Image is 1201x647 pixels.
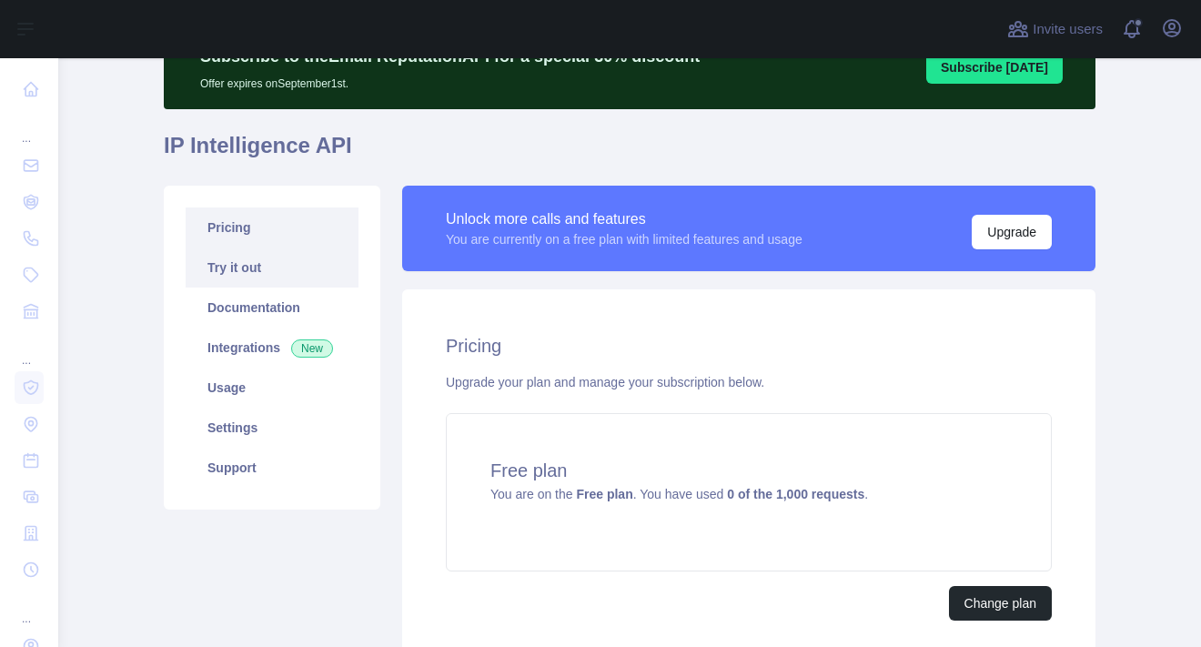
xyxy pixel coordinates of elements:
[164,131,1095,175] h1: IP Intelligence API
[490,458,1007,483] h4: Free plan
[490,487,868,501] span: You are on the . You have used .
[446,230,802,248] div: You are currently on a free plan with limited features and usage
[186,368,358,408] a: Usage
[186,408,358,448] a: Settings
[727,487,864,501] strong: 0 of the 1,000 requests
[15,331,44,368] div: ...
[446,208,802,230] div: Unlock more calls and features
[15,590,44,626] div: ...
[949,586,1052,621] button: Change plan
[291,339,333,358] span: New
[200,69,700,91] p: Offer expires on September 1st.
[186,448,358,488] a: Support
[972,215,1052,249] button: Upgrade
[576,487,632,501] strong: Free plan
[186,248,358,288] a: Try it out
[186,207,358,248] a: Pricing
[15,109,44,146] div: ...
[186,328,358,368] a: Integrations New
[926,51,1063,84] button: Subscribe [DATE]
[446,373,1052,391] div: Upgrade your plan and manage your subscription below.
[1033,19,1103,40] span: Invite users
[446,333,1052,359] h2: Pricing
[186,288,358,328] a: Documentation
[1004,15,1106,44] button: Invite users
